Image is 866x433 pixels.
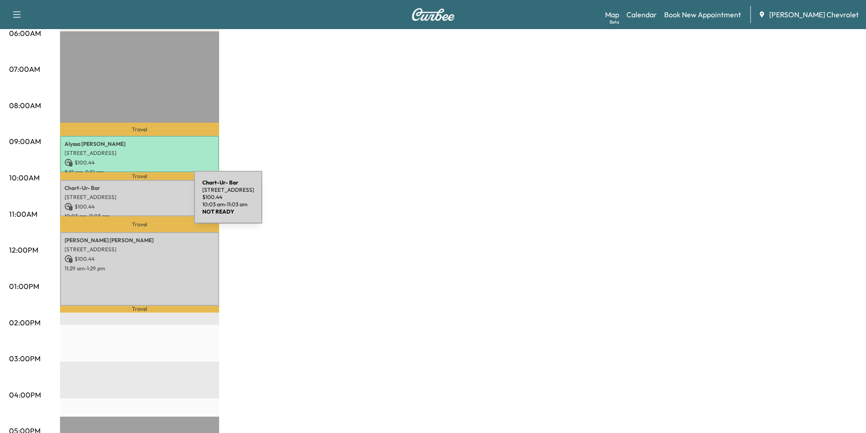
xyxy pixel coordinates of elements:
p: Travel [60,216,219,232]
div: Beta [610,19,619,25]
p: Travel [60,306,219,313]
span: [PERSON_NAME] Chevrolet [769,9,859,20]
p: Alyssa [PERSON_NAME] [65,140,215,148]
p: 01:00PM [9,281,39,292]
p: [PERSON_NAME] [PERSON_NAME] [65,237,215,244]
p: [STREET_ADDRESS] [202,186,254,194]
p: $ 100.44 [65,203,215,211]
p: 08:00AM [9,100,41,111]
a: Calendar [626,9,657,20]
p: 07:00AM [9,64,40,75]
p: 11:00AM [9,209,37,219]
p: 04:00PM [9,389,41,400]
a: MapBeta [605,9,619,20]
p: 10:03 am - 11:03 am [65,213,215,220]
p: 02:00PM [9,317,40,328]
p: Travel [60,172,219,179]
p: [STREET_ADDRESS] [65,246,215,253]
p: $ 100.44 [65,255,215,263]
p: Travel [60,123,219,135]
p: 09:00AM [9,136,41,147]
p: [STREET_ADDRESS] [65,194,215,201]
p: 10:00AM [9,172,40,183]
p: Chart-Ur- Bar [65,184,215,192]
p: $ 100.44 [202,194,254,201]
p: $ 100.44 [65,159,215,167]
img: Curbee Logo [411,8,455,21]
b: Chart-Ur- Bar [202,179,238,186]
p: [STREET_ADDRESS] [65,149,215,157]
p: 03:00PM [9,353,40,364]
p: 06:00AM [9,28,41,39]
p: 12:00PM [9,244,38,255]
b: NOT READY [202,208,234,215]
a: Book New Appointment [664,9,741,20]
p: 10:03 am - 11:03 am [202,201,254,208]
p: 8:51 am - 9:51 am [65,169,215,176]
p: 11:29 am - 1:29 pm [65,265,215,272]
